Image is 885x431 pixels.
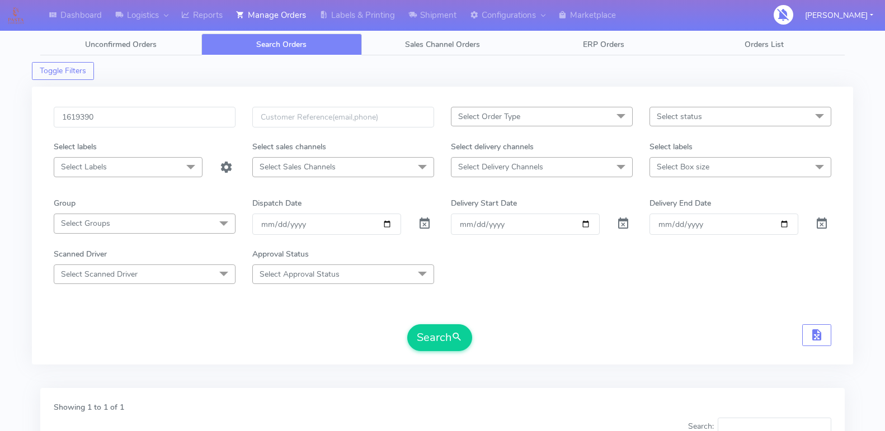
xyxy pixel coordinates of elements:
span: Select Scanned Driver [61,269,138,280]
label: Select labels [54,141,97,153]
label: Scanned Driver [54,248,107,260]
span: Select Order Type [458,111,520,122]
label: Delivery Start Date [451,197,517,209]
span: Select Delivery Channels [458,162,543,172]
span: Select Box size [657,162,709,172]
label: Dispatch Date [252,197,302,209]
label: Select delivery channels [451,141,534,153]
span: Orders List [745,39,784,50]
span: Select Approval Status [260,269,340,280]
span: Sales Channel Orders [405,39,480,50]
ul: Tabs [40,34,845,55]
label: Showing 1 to 1 of 1 [54,401,124,413]
span: Select status [657,111,702,122]
label: Select sales channels [252,141,326,153]
label: Group [54,197,76,209]
label: Approval Status [252,248,309,260]
input: Order Id [54,107,236,127]
span: Unconfirmed Orders [85,39,157,50]
button: [PERSON_NAME] [797,4,882,27]
span: Select Groups [61,218,110,229]
span: Select Sales Channels [260,162,336,172]
button: Search [407,324,472,351]
button: Toggle Filters [32,62,94,80]
span: Select Labels [61,162,107,172]
span: Search Orders [256,39,307,50]
input: Customer Reference(email,phone) [252,107,434,127]
span: ERP Orders [583,39,624,50]
label: Delivery End Date [649,197,711,209]
label: Select labels [649,141,693,153]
